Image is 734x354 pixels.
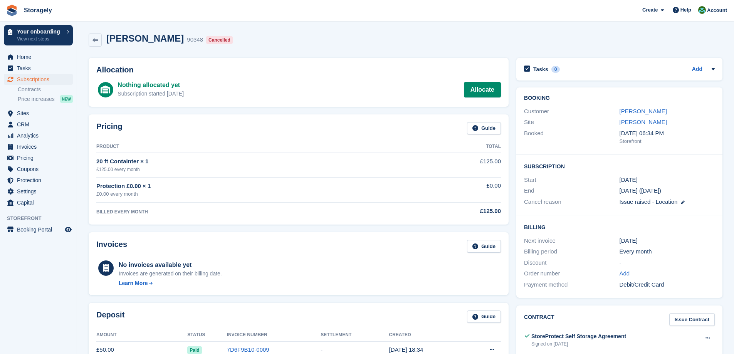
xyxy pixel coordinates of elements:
[551,66,560,73] div: 0
[4,130,73,141] a: menu
[524,258,619,267] div: Discount
[17,141,63,152] span: Invoices
[64,225,73,234] a: Preview store
[531,332,626,341] div: StoreProtect Self Storage Agreement
[524,129,619,145] div: Booked
[620,269,630,278] a: Add
[187,35,203,44] div: 90348
[106,33,184,44] h2: [PERSON_NAME]
[620,187,662,194] span: [DATE] ([DATE])
[389,177,501,202] td: £0.00
[524,162,715,170] h2: Subscription
[187,346,202,354] span: Paid
[96,65,501,74] h2: Allocation
[17,175,63,186] span: Protection
[524,269,619,278] div: Order number
[119,260,222,270] div: No invoices available yet
[17,108,63,119] span: Sites
[4,119,73,130] a: menu
[620,247,715,256] div: Every month
[119,270,222,278] div: Invoices are generated on their billing date.
[17,197,63,208] span: Capital
[389,207,501,216] div: £125.00
[17,29,63,34] p: Your onboarding
[524,198,619,206] div: Cancel reason
[17,153,63,163] span: Pricing
[17,164,63,174] span: Coupons
[119,279,148,287] div: Learn More
[524,313,554,326] h2: Contract
[96,157,389,166] div: 20 ft Containter × 1
[707,7,727,14] span: Account
[96,310,124,323] h2: Deposit
[187,329,227,341] th: Status
[642,6,658,14] span: Create
[467,122,501,135] a: Guide
[119,279,222,287] a: Learn More
[4,153,73,163] a: menu
[620,176,638,185] time: 2025-06-20 00:00:00 UTC
[4,224,73,235] a: menu
[96,122,123,135] h2: Pricing
[669,313,715,326] a: Issue Contract
[17,130,63,141] span: Analytics
[4,164,73,174] a: menu
[227,329,321,341] th: Invoice Number
[524,95,715,101] h2: Booking
[17,119,63,130] span: CRM
[698,6,706,14] img: Notifications
[620,138,715,145] div: Storefront
[321,329,389,341] th: Settlement
[17,35,63,42] p: View next steps
[4,175,73,186] a: menu
[6,5,18,16] img: stora-icon-8386f47178a22dfd0bd8f6a31ec36ba5ce8667c1dd55bd0f319d3a0aa187defe.svg
[692,65,702,74] a: Add
[389,329,465,341] th: Created
[17,52,63,62] span: Home
[524,118,619,127] div: Site
[620,129,715,138] div: [DATE] 06:34 PM
[4,52,73,62] a: menu
[620,258,715,267] div: -
[531,341,626,347] div: Signed on [DATE]
[467,310,501,323] a: Guide
[4,63,73,74] a: menu
[4,108,73,119] a: menu
[96,208,389,215] div: BILLED EVERY MONTH
[533,66,548,73] h2: Tasks
[467,240,501,253] a: Guide
[620,119,667,125] a: [PERSON_NAME]
[389,153,501,177] td: £125.00
[680,6,691,14] span: Help
[4,141,73,152] a: menu
[18,95,73,103] a: Price increases NEW
[17,74,63,85] span: Subscriptions
[118,90,184,98] div: Subscription started [DATE]
[389,346,423,353] time: 2025-06-11 17:34:07 UTC
[620,280,715,289] div: Debit/Credit Card
[4,74,73,85] a: menu
[4,186,73,197] a: menu
[60,95,73,103] div: NEW
[96,240,127,253] h2: Invoices
[96,190,389,198] div: £0.00 every month
[524,237,619,245] div: Next invoice
[524,186,619,195] div: End
[206,36,233,44] div: Cancelled
[464,82,501,97] a: Allocate
[524,247,619,256] div: Billing period
[17,224,63,235] span: Booking Portal
[620,198,678,205] span: Issue raised - Location
[17,186,63,197] span: Settings
[96,329,187,341] th: Amount
[17,63,63,74] span: Tasks
[620,108,667,114] a: [PERSON_NAME]
[227,346,269,353] a: 7D6F9B10-0009
[18,96,55,103] span: Price increases
[524,107,619,116] div: Customer
[96,166,389,173] div: £125.00 every month
[96,141,389,153] th: Product
[620,237,715,245] div: [DATE]
[118,81,184,90] div: Nothing allocated yet
[4,197,73,208] a: menu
